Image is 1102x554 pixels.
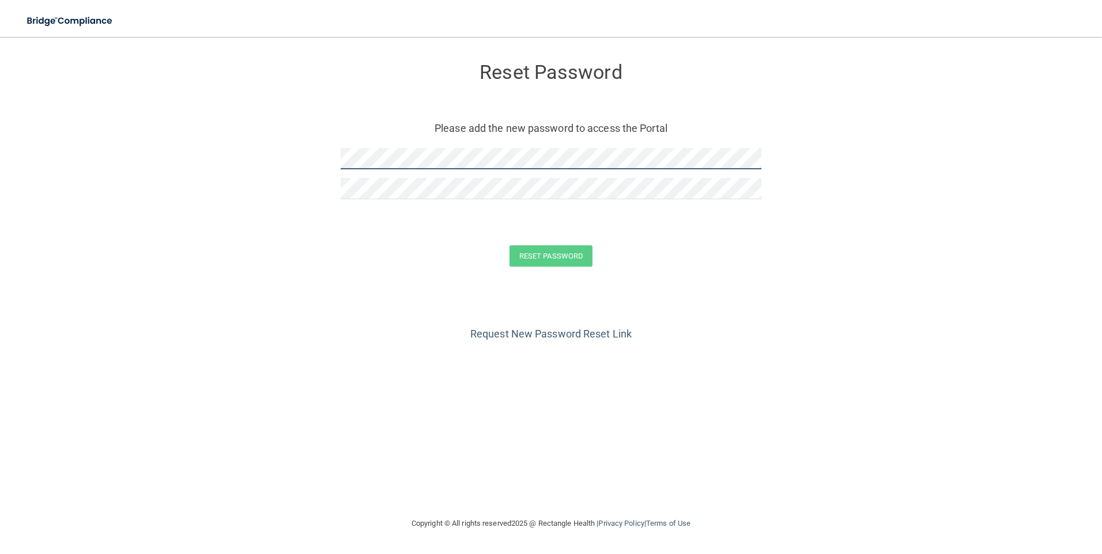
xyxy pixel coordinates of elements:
[470,328,632,340] a: Request New Password Reset Link
[341,505,761,542] div: Copyright © All rights reserved 2025 @ Rectangle Health | |
[341,62,761,83] h3: Reset Password
[646,519,690,528] a: Terms of Use
[598,519,644,528] a: Privacy Policy
[349,119,753,138] p: Please add the new password to access the Portal
[17,9,123,33] img: bridge_compliance_login_screen.278c3ca4.svg
[510,245,592,267] button: Reset Password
